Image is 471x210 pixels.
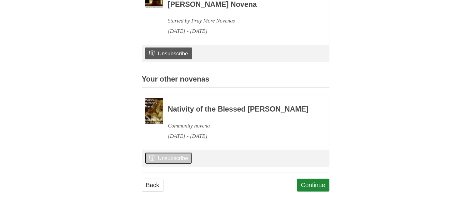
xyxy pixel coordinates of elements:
[168,26,312,36] div: [DATE] - [DATE]
[142,179,163,192] a: Back
[145,152,192,164] a: Unsubscribe
[168,131,312,141] div: [DATE] - [DATE]
[145,47,192,59] a: Unsubscribe
[168,121,312,131] div: Community novena
[142,75,329,87] h3: Your other novenas
[168,105,312,113] h3: Nativity of the Blessed [PERSON_NAME]
[168,16,312,26] div: Started by Pray More Novenas
[145,98,163,124] img: Novena image
[297,179,329,192] a: Continue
